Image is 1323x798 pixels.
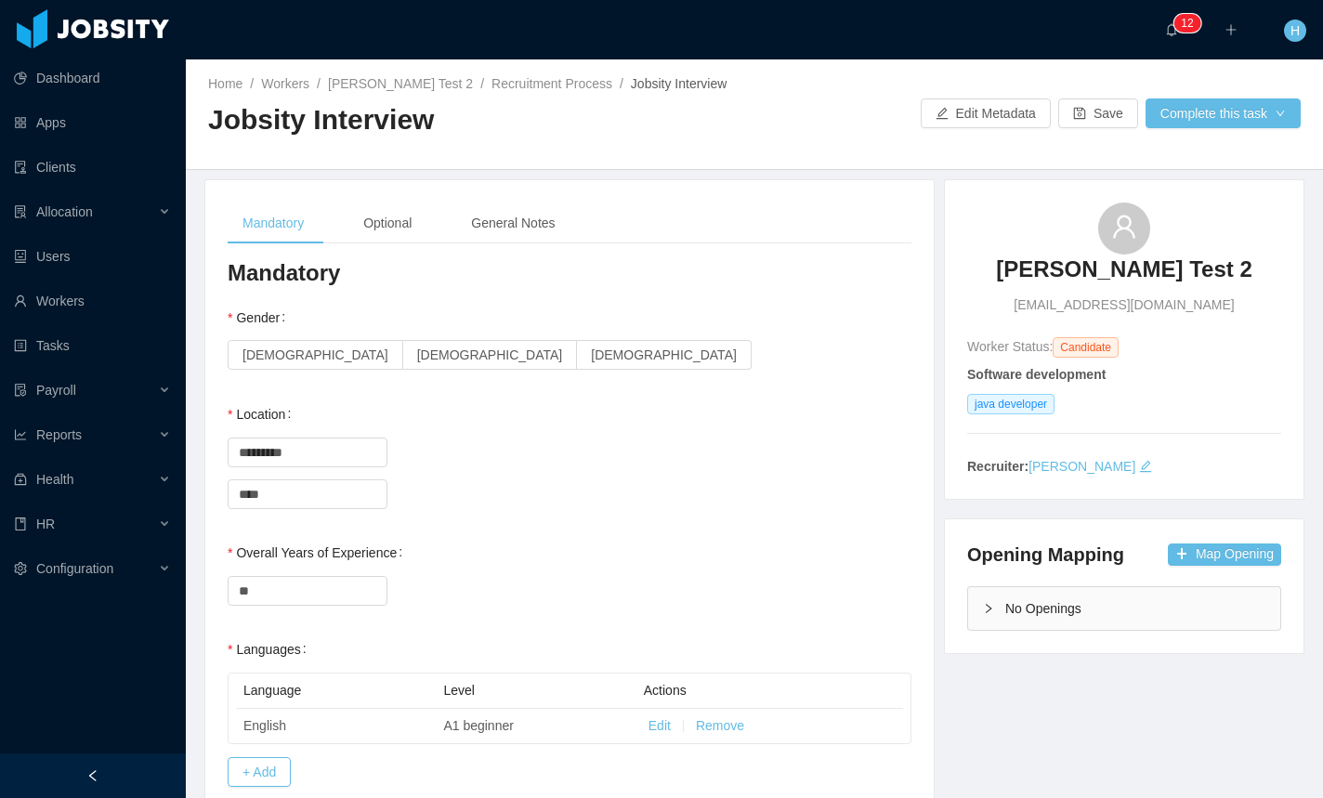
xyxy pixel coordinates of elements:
[243,718,286,733] span: English
[36,517,55,531] span: HR
[328,76,473,91] a: [PERSON_NAME] Test 2
[983,603,994,614] i: icon: right
[1111,214,1137,240] i: icon: user
[14,517,27,530] i: icon: book
[443,718,514,733] span: A1 beginner
[250,76,254,91] span: /
[228,203,319,244] div: Mandatory
[968,587,1280,630] div: icon: rightNo Openings
[36,383,76,398] span: Payroll
[644,683,687,698] span: Actions
[228,310,293,325] label: Gender
[1181,14,1187,33] p: 1
[228,545,410,560] label: Overall Years of Experience
[996,255,1252,295] a: [PERSON_NAME] Test 2
[243,683,301,698] span: Language
[996,255,1252,284] h3: [PERSON_NAME] Test 2
[14,428,27,441] i: icon: line-chart
[967,394,1054,414] span: java developer
[228,407,298,422] label: Location
[14,205,27,218] i: icon: solution
[967,367,1106,382] strong: Software development
[1165,23,1178,36] i: icon: bell
[480,76,484,91] span: /
[1053,337,1119,358] span: Candidate
[208,76,242,91] a: Home
[921,98,1051,128] button: icon: editEdit Metadata
[1028,459,1135,474] a: [PERSON_NAME]
[456,203,570,244] div: General Notes
[967,339,1053,354] span: Worker Status:
[417,347,563,362] span: [DEMOGRAPHIC_DATA]
[208,101,754,139] h2: Jobsity Interview
[36,472,73,487] span: Health
[1058,98,1138,128] button: icon: saveSave
[967,542,1124,568] h4: Opening Mapping
[620,76,623,91] span: /
[591,347,737,362] span: [DEMOGRAPHIC_DATA]
[631,76,727,91] span: Jobsity Interview
[36,561,113,576] span: Configuration
[1139,460,1152,473] i: icon: edit
[36,427,82,442] span: Reports
[1146,98,1301,128] button: Complete this taskicon: down
[1290,20,1300,42] span: H
[14,384,27,397] i: icon: file-protect
[228,757,291,787] button: + Add
[491,76,612,91] a: Recruitment Process
[967,459,1028,474] strong: Recruiter:
[1168,543,1281,566] button: icon: plusMap Opening
[1225,23,1238,36] i: icon: plus
[696,716,744,736] button: Remove
[242,347,388,362] span: [DEMOGRAPHIC_DATA]
[348,203,426,244] div: Optional
[14,149,171,186] a: icon: auditClients
[648,716,671,736] button: Edit
[14,473,27,486] i: icon: medicine-box
[14,562,27,575] i: icon: setting
[317,76,321,91] span: /
[14,282,171,320] a: icon: userWorkers
[14,327,171,364] a: icon: profileTasks
[1014,295,1234,315] span: [EMAIL_ADDRESS][DOMAIN_NAME]
[443,683,474,698] span: Level
[14,104,171,141] a: icon: appstoreApps
[14,238,171,275] a: icon: robotUsers
[1173,14,1200,33] sup: 12
[1187,14,1194,33] p: 2
[228,258,911,288] h3: Mandatory
[229,577,386,605] input: Overall Years of Experience
[14,59,171,97] a: icon: pie-chartDashboard
[36,204,93,219] span: Allocation
[228,642,314,657] label: Languages
[261,76,309,91] a: Workers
